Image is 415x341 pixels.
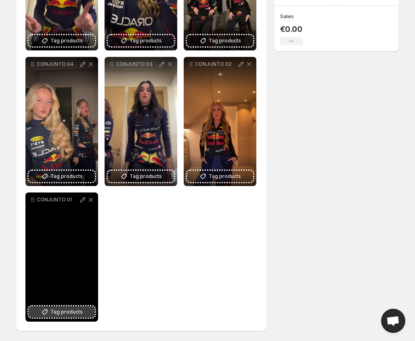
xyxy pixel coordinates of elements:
span: Tag products [209,37,241,45]
div: Open chat [381,309,405,333]
span: Tag products [209,172,241,180]
p: CONJUNTO 02 [195,61,237,67]
span: Tag products [50,37,83,45]
button: Tag products [29,35,95,46]
span: Tag products [130,37,162,45]
div: CONJUNTO 03Tag products [105,57,177,186]
h3: Sales [280,12,294,20]
span: Tag products [130,172,162,180]
button: Tag products [108,171,174,182]
button: Tag products [187,35,253,46]
p: CONJUNTO 03 [116,61,158,67]
p: CONJUNTO 04 [37,61,79,67]
button: Tag products [29,306,95,318]
div: CONJUNTO 01Tag products [25,192,98,322]
p: CONJUNTO 01 [37,197,79,203]
span: Tag products [50,172,83,180]
p: €0.00 [280,24,303,34]
div: CONJUNTO 04Tag products [25,57,98,186]
button: Tag products [29,171,95,182]
button: Tag products [108,35,174,46]
div: CONJUNTO 02Tag products [184,57,256,186]
button: Tag products [187,171,253,182]
span: Tag products [50,308,83,316]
